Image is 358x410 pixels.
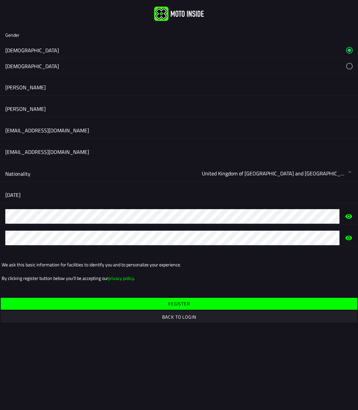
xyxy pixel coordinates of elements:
[5,80,353,95] input: First name
[5,102,353,116] input: Last name
[2,275,356,282] ion-text: By clicking register button below you’ll be accepting our .
[345,230,353,246] ion-icon: eye
[1,311,357,323] ion-button: Back to login
[2,261,356,268] ion-text: We ask this basic information for facilities to identify you and to personalize your experience.
[168,301,190,306] ion-text: Register
[5,31,20,38] ion-label: Gender
[5,123,353,138] input: E-mail
[5,145,353,159] input: E-mail confirmation
[345,208,353,224] ion-icon: eye
[108,275,134,282] a: privacy policy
